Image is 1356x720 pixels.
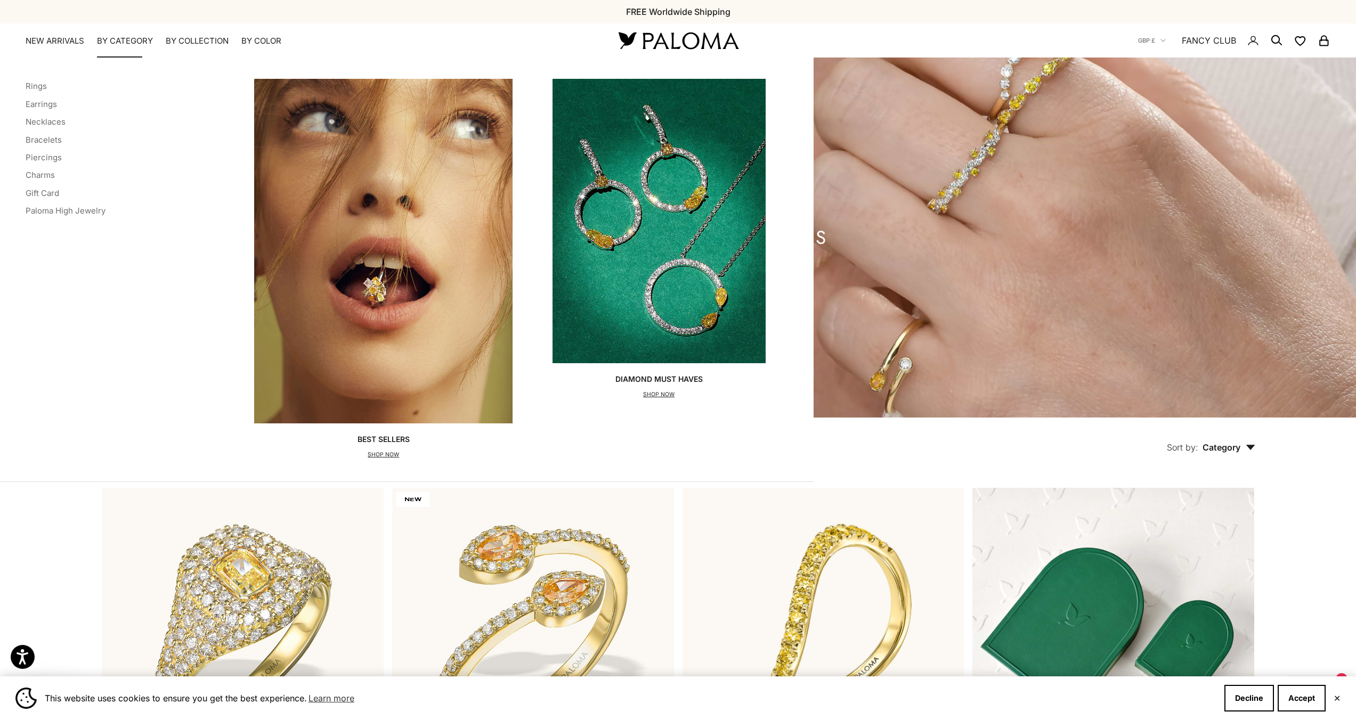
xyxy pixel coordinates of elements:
a: Piercings [26,152,62,162]
a: Gift Card [26,188,59,198]
summary: By Category [97,36,153,46]
nav: Secondary navigation [1138,23,1330,58]
img: Cookie banner [15,688,37,709]
a: Necklaces [26,117,66,127]
a: Diamond Must HavesSHOP NOW [530,79,788,460]
a: Rings [26,81,47,91]
summary: By Collection [166,36,229,46]
button: Sort by: Category [1142,418,1280,462]
span: Sort by: [1167,442,1198,453]
p: SHOP NOW [358,449,410,460]
summary: By Color [241,36,281,46]
a: FANCY CLUB [1182,34,1236,47]
p: SHOP NOW [615,389,703,400]
span: This website uses cookies to ensure you get the best experience. [45,690,1216,706]
button: Close [1334,695,1341,701]
p: Diamond Must Haves [615,374,703,384]
span: NEW [396,492,429,507]
span: GBP £ [1138,36,1155,45]
p: Best Sellers [358,434,410,445]
button: Accept [1278,685,1326,711]
button: GBP £ [1138,36,1166,45]
a: Earrings [26,99,57,109]
nav: Primary navigation [26,36,593,46]
p: FREE Worldwide Shipping [626,5,730,19]
a: Paloma High Jewelry [26,206,105,216]
a: Bracelets [26,135,62,145]
a: Learn more [307,690,356,706]
span: Category [1203,442,1255,453]
a: Best SellersSHOP NOW [254,79,513,460]
button: Decline [1224,685,1274,711]
a: Charms [26,170,55,180]
a: NEW ARRIVALS [26,36,84,46]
